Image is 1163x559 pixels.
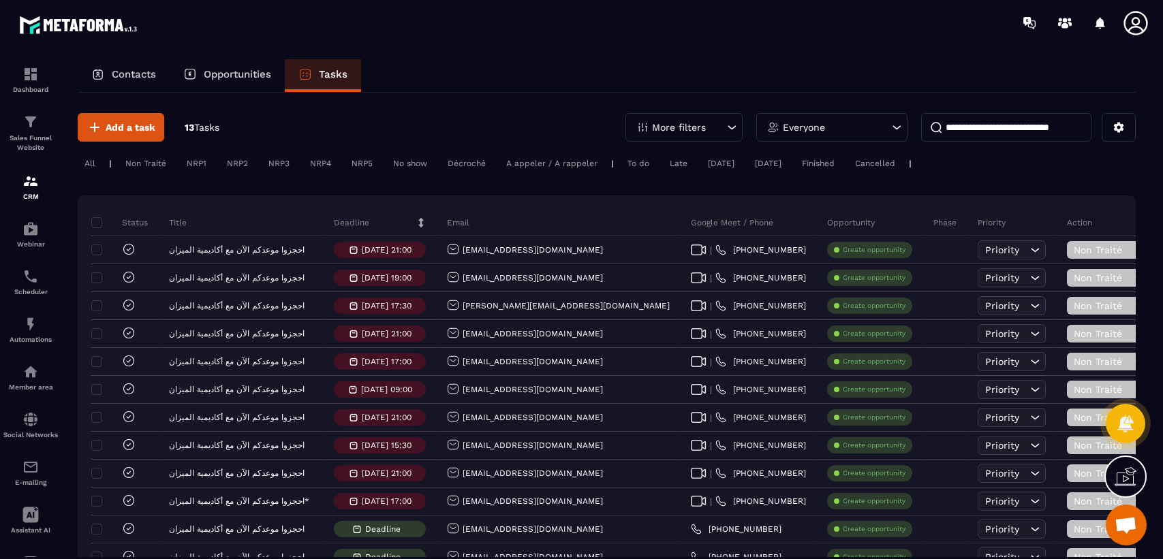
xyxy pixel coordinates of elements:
span: Priority [985,496,1019,507]
p: Scheduler [3,288,58,296]
p: Phase [933,217,957,228]
div: A appeler / A rappeler [499,155,604,172]
p: Google Meet / Phone [691,217,773,228]
p: | [611,159,614,168]
img: automations [22,316,39,332]
div: Ouvrir le chat [1106,505,1147,545]
p: 13 [185,121,219,134]
a: Assistant AI [3,496,58,544]
p: Create opportunity [843,329,905,338]
span: Non Traité [1074,468,1131,479]
p: احجزوا موعدكم الآن مع أكاديمية الميزان [169,273,305,283]
p: Create opportunity [843,357,905,366]
p: احجزوا موعدكم الآن مع أكاديمية الميزان [169,301,305,310]
a: automationsautomationsWebinar [3,210,58,258]
div: Finished [795,155,841,172]
img: scheduler [22,268,39,285]
a: Opportunities [170,59,285,92]
img: formation [22,173,39,189]
img: formation [22,114,39,130]
div: To do [621,155,656,172]
span: | [710,413,712,423]
p: Automations [3,336,58,343]
p: احجزوا موعدكم الآن مع أكاديمية الميزان [169,468,305,478]
span: Non Traité [1074,300,1131,311]
img: formation [22,66,39,82]
div: Late [663,155,694,172]
img: social-network [22,411,39,428]
p: Everyone [783,123,825,132]
p: احجزوا موعدكم الآن مع أكاديمية الميزان [169,385,305,394]
span: Non Traité [1074,524,1131,534]
span: Tasks [194,122,219,133]
p: Contacts [112,68,156,80]
p: Create opportunity [843,385,905,394]
p: Create opportunity [843,441,905,450]
p: Social Networks [3,431,58,438]
p: | [109,159,112,168]
p: Opportunity [827,217,875,228]
a: [PHONE_NUMBER] [715,272,806,283]
div: Cancelled [848,155,902,172]
img: email [22,459,39,475]
span: | [710,468,712,479]
div: NRP4 [303,155,338,172]
a: formationformationDashboard [3,56,58,103]
span: Priority [985,384,1019,395]
p: Create opportunity [843,468,905,478]
div: All [78,155,102,172]
p: Create opportunity [843,273,905,283]
p: Dashboard [3,86,58,93]
p: Opportunities [204,68,271,80]
p: Member area [3,383,58,391]
a: schedulerschedulerScheduler [3,258,58,306]
p: CRM [3,193,58,200]
p: [DATE] 21:00 [362,413,412,422]
span: Non Traité [1074,244,1131,255]
span: | [710,245,712,255]
span: | [710,273,712,283]
a: [PHONE_NUMBER] [715,300,806,311]
p: [DATE] 19:00 [362,273,412,283]
span: | [710,441,712,451]
a: automationsautomationsAutomations [3,306,58,353]
a: [PHONE_NUMBER] [715,440,806,451]
p: Priority [978,217,1006,228]
p: Create opportunity [843,524,905,534]
span: Priority [985,300,1019,311]
p: Webinar [3,240,58,248]
p: Status [95,217,148,228]
a: [PHONE_NUMBER] [715,328,806,339]
div: [DATE] [701,155,741,172]
a: [PHONE_NUMBER] [715,244,806,255]
p: احجزوا موعدكم الآن مع أكاديمية الميزان [169,413,305,422]
p: Create opportunity [843,245,905,255]
p: | [909,159,912,168]
p: احجزوا موعدكم الآن مع أكاديمية الميزان [169,441,305,450]
a: [PHONE_NUMBER] [715,356,806,367]
div: Non Traité [119,155,173,172]
div: NRP2 [220,155,255,172]
span: Priority [985,244,1019,255]
a: Tasks [285,59,361,92]
span: Non Traité [1074,496,1131,507]
img: logo [19,12,142,37]
a: [PHONE_NUMBER] [715,384,806,395]
p: Sales Funnel Website [3,133,58,153]
p: [DATE] 17:00 [362,357,412,366]
span: Priority [985,272,1019,283]
p: [DATE] 15:30 [362,441,412,450]
p: Tasks [319,68,347,80]
span: | [710,357,712,367]
a: [PHONE_NUMBER] [715,412,806,423]
div: [DATE] [748,155,788,172]
p: Assistant AI [3,526,58,534]
span: | [710,385,712,395]
span: Deadline [365,524,407,534]
p: [DATE] 17:30 [362,301,412,310]
div: NRP3 [262,155,296,172]
p: E-mailing [3,479,58,486]
p: More filters [652,123,706,132]
p: احجزوا موعدكم الآن مع أكاديمية الميزان* [169,496,309,506]
span: Non Traité [1074,412,1131,423]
